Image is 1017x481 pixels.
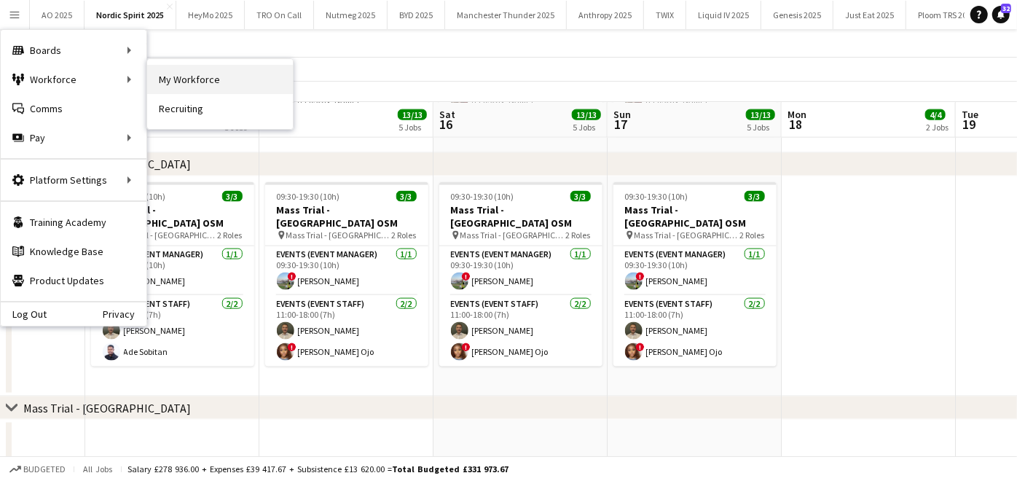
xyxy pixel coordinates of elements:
[570,191,591,202] span: 3/3
[567,1,644,29] button: Anthropy 2025
[613,203,777,230] h3: Mass Trial - [GEOGRAPHIC_DATA] OSM
[288,343,297,352] span: !
[30,1,85,29] button: AO 2025
[392,464,509,474] span: Total Budgeted £331 973.67
[788,108,806,121] span: Mon
[80,464,115,474] span: All jobs
[573,122,600,133] div: 5 Jobs
[398,109,427,120] span: 13/13
[566,230,591,240] span: 2 Roles
[445,1,567,29] button: Manchester Thunder 2025
[265,203,428,230] h3: Mass Trial - [GEOGRAPHIC_DATA] OSM
[1,308,47,320] a: Log Out
[460,230,566,240] span: Mass Trial - [GEOGRAPHIC_DATA] OSM
[147,65,293,94] a: My Workforce
[833,1,906,29] button: Just Eat 2025
[388,1,445,29] button: BYD 2025
[439,246,602,296] app-card-role: Events (Event Manager)1/109:30-19:30 (10h)![PERSON_NAME]
[1,165,146,195] div: Platform Settings
[613,108,631,121] span: Sun
[23,401,191,415] div: Mass Trial - [GEOGRAPHIC_DATA]
[277,191,340,202] span: 09:30-19:30 (10h)
[745,191,765,202] span: 3/3
[1,208,146,237] a: Training Academy
[314,1,388,29] button: Nutmeg 2025
[1,123,146,152] div: Pay
[1,266,146,295] a: Product Updates
[462,343,471,352] span: !
[147,94,293,123] a: Recruiting
[439,203,602,230] h3: Mass Trial - [GEOGRAPHIC_DATA] OSM
[1,36,146,65] div: Boards
[785,116,806,133] span: 18
[572,109,601,120] span: 13/13
[746,109,775,120] span: 13/13
[398,122,426,133] div: 5 Jobs
[962,108,978,121] span: Tue
[1,65,146,94] div: Workforce
[740,230,765,240] span: 2 Roles
[613,296,777,367] app-card-role: Events (Event Staff)2/211:00-18:00 (7h)[PERSON_NAME]![PERSON_NAME] Ojo
[176,1,245,29] button: HeyMo 2025
[625,191,688,202] span: 09:30-19:30 (10h)
[286,230,392,240] span: Mass Trial - [GEOGRAPHIC_DATA] OSM
[245,1,314,29] button: TRO On Call
[959,116,978,133] span: 19
[265,296,428,367] app-card-role: Events (Event Staff)2/211:00-18:00 (7h)[PERSON_NAME]![PERSON_NAME] Ojo
[644,1,686,29] button: TWIX
[23,464,66,474] span: Budgeted
[437,116,455,133] span: 16
[7,461,68,477] button: Budgeted
[613,246,777,296] app-card-role: Events (Event Manager)1/109:30-19:30 (10h)![PERSON_NAME]
[451,191,514,202] span: 09:30-19:30 (10h)
[396,191,417,202] span: 3/3
[265,182,428,367] app-job-card: 09:30-19:30 (10h)3/3Mass Trial - [GEOGRAPHIC_DATA] OSM Mass Trial - [GEOGRAPHIC_DATA] OSM2 RolesE...
[91,296,254,367] app-card-role: Events (Event Staff)2/211:00-18:00 (7h)[PERSON_NAME]Ade Sobitan
[288,273,297,281] span: !
[392,230,417,240] span: 2 Roles
[112,230,218,240] span: Mass Trial - [GEOGRAPHIC_DATA] OSM
[91,246,254,296] app-card-role: Events (Event Manager)1/109:30-19:30 (10h)![PERSON_NAME]
[439,182,602,367] app-job-card: 09:30-19:30 (10h)3/3Mass Trial - [GEOGRAPHIC_DATA] OSM Mass Trial - [GEOGRAPHIC_DATA] OSM2 RolesE...
[611,116,631,133] span: 17
[222,191,243,202] span: 3/3
[103,308,146,320] a: Privacy
[925,109,946,120] span: 4/4
[635,230,740,240] span: Mass Trial - [GEOGRAPHIC_DATA] OSM
[1,237,146,266] a: Knowledge Base
[906,1,988,29] button: Ploom TRS 2025
[218,230,243,240] span: 2 Roles
[127,464,509,474] div: Salary £278 936.00 + Expenses £39 417.67 + Subsistence £13 620.00 =
[613,182,777,367] app-job-card: 09:30-19:30 (10h)3/3Mass Trial - [GEOGRAPHIC_DATA] OSM Mass Trial - [GEOGRAPHIC_DATA] OSM2 RolesE...
[926,122,949,133] div: 2 Jobs
[636,343,645,352] span: !
[265,246,428,296] app-card-role: Events (Event Manager)1/109:30-19:30 (10h)![PERSON_NAME]
[439,296,602,367] app-card-role: Events (Event Staff)2/211:00-18:00 (7h)[PERSON_NAME]![PERSON_NAME] Ojo
[85,1,176,29] button: Nordic Spirit 2025
[747,122,774,133] div: 5 Jobs
[636,273,645,281] span: !
[462,273,471,281] span: !
[761,1,833,29] button: Genesis 2025
[992,6,1010,23] a: 32
[91,182,254,367] app-job-card: 09:30-19:30 (10h)3/3Mass Trial - [GEOGRAPHIC_DATA] OSM Mass Trial - [GEOGRAPHIC_DATA] OSM2 RolesE...
[1,94,146,123] a: Comms
[91,203,254,230] h3: Mass Trial - [GEOGRAPHIC_DATA] OSM
[439,108,455,121] span: Sat
[686,1,761,29] button: Liquid IV 2025
[1001,4,1011,13] span: 32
